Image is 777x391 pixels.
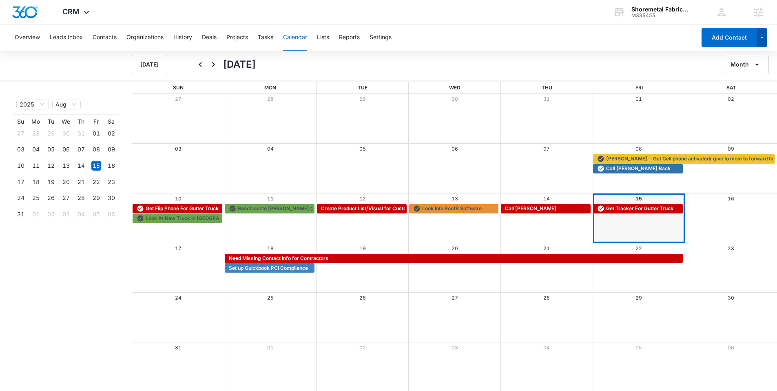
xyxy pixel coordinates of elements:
[104,158,119,174] td: 2025-08-16
[46,193,56,203] div: 26
[543,195,550,202] a: 14
[635,245,642,251] a: 22
[58,158,73,174] td: 2025-08-13
[229,255,328,262] span: Need Missing Contact Info for Contractors
[726,84,736,91] span: Sat
[16,144,26,154] div: 03
[89,206,104,222] td: 2025-09-05
[319,205,405,212] div: Create Product List/Visual for Customers
[73,174,89,190] td: 2025-08-21
[175,195,182,202] a: 10
[452,295,458,301] a: 27
[207,58,220,71] button: Next
[16,129,26,138] div: 27
[635,96,642,102] a: 01
[13,206,28,222] td: 2025-08-31
[505,205,556,212] span: Call [PERSON_NAME]
[135,215,220,222] div: Look At New Truck in Rehoboth
[13,158,28,174] td: 2025-08-10
[317,24,329,51] button: Lists
[267,295,274,301] a: 25
[89,190,104,207] td: 2025-08-29
[73,158,89,174] td: 2025-08-14
[50,24,83,51] button: Leads Inbox
[543,344,550,351] a: 04
[542,84,552,91] span: Thu
[13,21,20,28] img: website_grey.svg
[13,125,28,142] td: 2025-07-27
[13,142,28,158] td: 2025-08-03
[58,206,73,222] td: 2025-09-03
[91,144,101,154] div: 08
[503,205,589,212] div: Call Pratt
[13,118,28,125] th: Su
[595,165,681,172] div: Call Brandon Back
[28,118,43,125] th: Mo
[46,177,56,187] div: 19
[449,84,460,91] span: Wed
[90,48,137,53] div: Keywords by Traffic
[61,209,71,219] div: 03
[146,215,249,222] span: Look At New Truck in [GEOGRAPHIC_DATA]
[61,161,71,171] div: 13
[106,193,116,203] div: 30
[267,195,274,202] a: 11
[104,125,119,142] td: 2025-08-02
[104,174,119,190] td: 2025-08-23
[728,295,734,301] a: 30
[58,190,73,207] td: 2025-08-27
[16,161,26,171] div: 10
[223,57,256,72] h1: [DATE]
[359,195,366,202] a: 12
[543,96,550,102] a: 31
[359,245,366,251] a: 19
[339,24,360,51] button: Reports
[452,245,458,251] a: 20
[728,344,734,351] a: 06
[283,24,307,51] button: Calendar
[31,209,41,219] div: 01
[173,24,192,51] button: History
[267,344,274,351] a: 01
[267,146,274,152] a: 04
[635,344,642,351] a: 05
[106,161,116,171] div: 16
[452,146,458,152] a: 06
[91,177,101,187] div: 22
[370,24,392,51] button: Settings
[126,24,164,51] button: Organizations
[227,264,312,272] div: Set up Quickbook PCI Complience
[89,125,104,142] td: 2025-08-01
[175,96,182,102] a: 27
[73,190,89,207] td: 2025-08-28
[702,28,757,47] button: Add Contact
[635,295,642,301] a: 29
[13,174,28,190] td: 2025-08-17
[58,142,73,158] td: 2025-08-06
[43,142,58,158] td: 2025-08-05
[16,209,26,219] div: 31
[635,195,642,202] a: 15
[359,344,366,351] a: 02
[106,209,116,219] div: 06
[175,295,182,301] a: 24
[43,190,58,207] td: 2025-08-26
[43,206,58,222] td: 2025-09-02
[635,146,642,152] a: 08
[606,165,671,172] span: Call [PERSON_NAME] Back
[135,205,220,212] div: Get Flip Phone For Gutter Truck
[28,190,43,207] td: 2025-08-25
[229,264,308,272] span: Set up Quickbook PCI Complience
[23,13,40,20] div: v 4.0.25
[104,206,119,222] td: 2025-09-06
[728,195,734,202] a: 16
[91,209,101,219] div: 05
[267,96,274,102] a: 28
[728,96,734,102] a: 02
[43,118,58,125] th: Tu
[132,55,167,74] button: [DATE]
[76,129,86,138] div: 31
[46,129,56,138] div: 29
[104,142,119,158] td: 2025-08-09
[722,55,769,74] button: Month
